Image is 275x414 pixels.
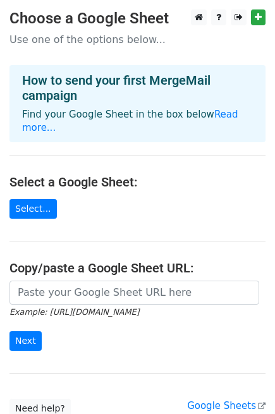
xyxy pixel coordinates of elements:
[9,331,42,351] input: Next
[22,109,238,133] a: Read more...
[22,108,253,135] p: Find your Google Sheet in the box below
[9,174,266,190] h4: Select a Google Sheet:
[9,307,139,317] small: Example: [URL][DOMAIN_NAME]
[9,9,266,28] h3: Choose a Google Sheet
[22,73,253,103] h4: How to send your first MergeMail campaign
[9,33,266,46] p: Use one of the options below...
[9,260,266,276] h4: Copy/paste a Google Sheet URL:
[187,400,266,411] a: Google Sheets
[9,199,57,219] a: Select...
[9,281,259,305] input: Paste your Google Sheet URL here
